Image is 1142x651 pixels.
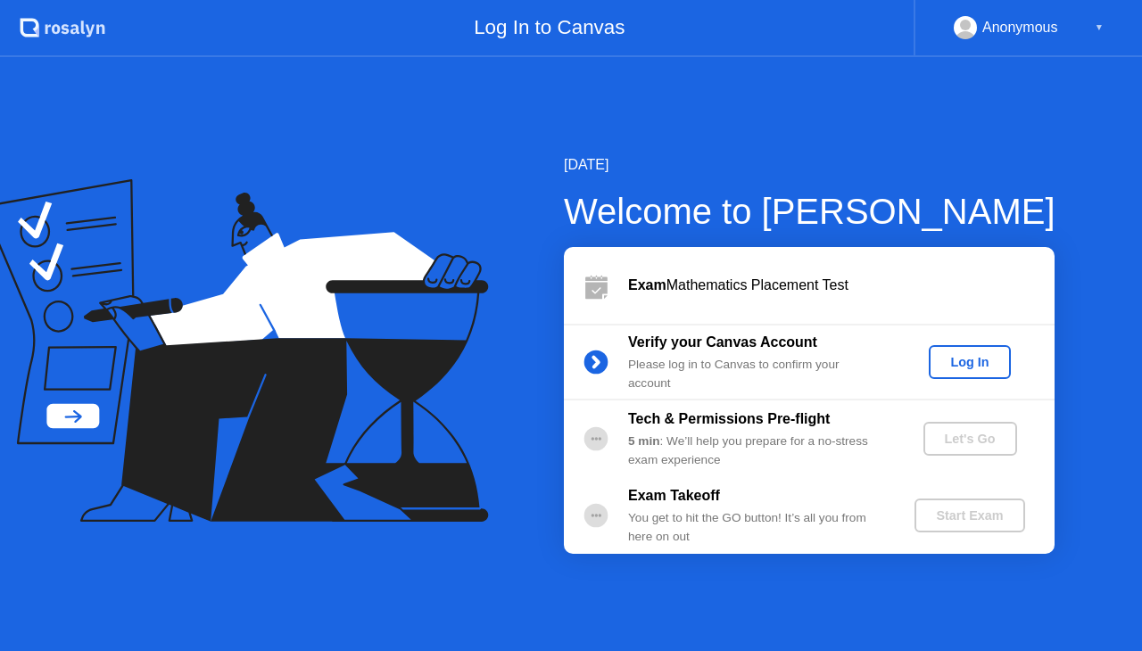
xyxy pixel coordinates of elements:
[628,488,720,503] b: Exam Takeoff
[982,16,1058,39] div: Anonymous
[929,345,1010,379] button: Log In
[628,275,1055,296] div: Mathematics Placement Test
[628,334,817,350] b: Verify your Canvas Account
[628,411,830,426] b: Tech & Permissions Pre-flight
[564,185,1055,238] div: Welcome to [PERSON_NAME]
[1095,16,1104,39] div: ▼
[923,422,1017,456] button: Let's Go
[931,432,1010,446] div: Let's Go
[564,154,1055,176] div: [DATE]
[936,355,1003,369] div: Log In
[628,356,885,392] div: Please log in to Canvas to confirm your account
[914,499,1024,532] button: Start Exam
[628,509,885,546] div: You get to hit the GO button! It’s all you from here on out
[628,434,660,448] b: 5 min
[628,277,666,293] b: Exam
[628,433,885,469] div: : We’ll help you prepare for a no-stress exam experience
[922,508,1017,523] div: Start Exam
